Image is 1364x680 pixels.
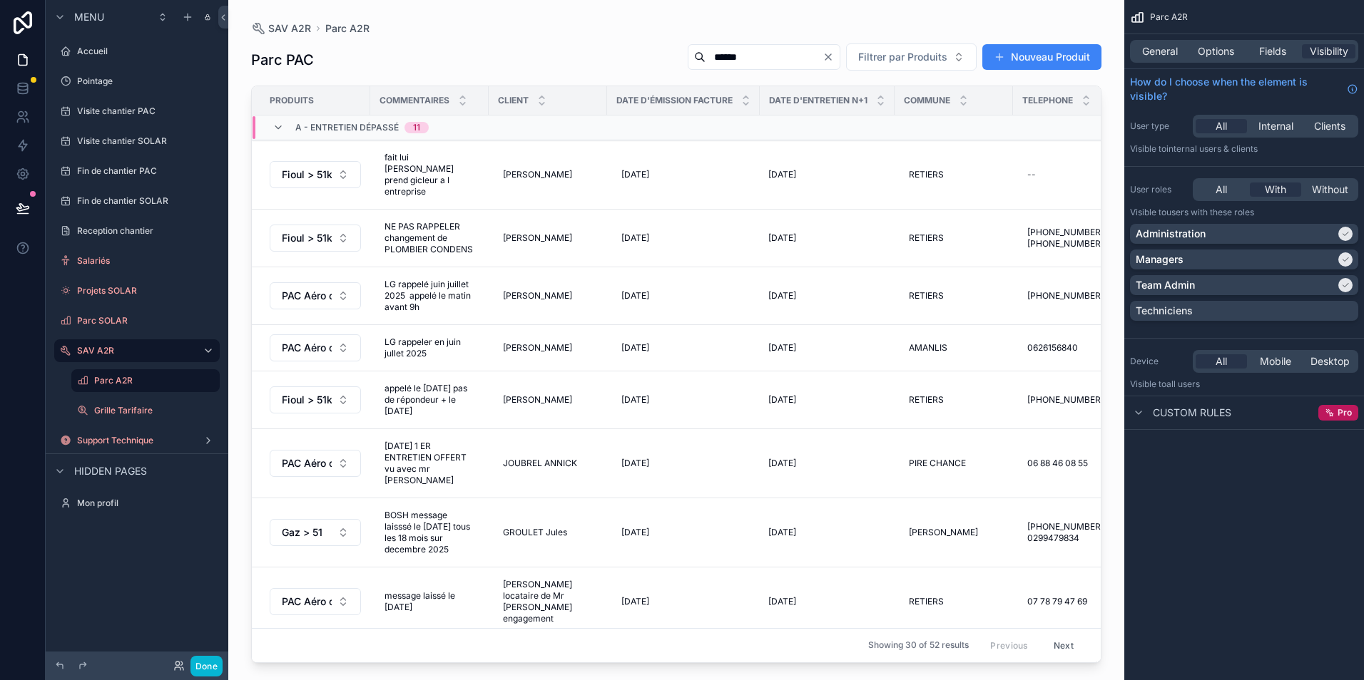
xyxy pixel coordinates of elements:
span: GROULET Jules [503,527,567,538]
label: Parc A2R [94,375,211,386]
span: Options [1198,44,1234,58]
a: SAV A2R [54,339,220,362]
span: General [1142,44,1178,58]
span: Filtrer par Produits [858,50,947,64]
a: Parc A2R [325,21,370,36]
a: Parc A2R [71,369,220,392]
span: [PERSON_NAME] [503,290,572,302]
span: Fioul > 51kw [282,168,332,182]
button: Done [190,656,223,676]
a: Visite chantier PAC [54,100,220,123]
a: Pointage [54,70,220,93]
span: 07 78 79 47 69 [1027,596,1087,607]
button: Select Button [270,161,361,188]
span: [DATE] [621,527,649,538]
p: Techniciens [1136,304,1193,318]
label: Grille Tarifaire [94,405,217,416]
span: Visibility [1310,44,1348,58]
label: Visite chantier SOLAR [77,135,217,147]
label: Support Technique [77,435,197,446]
a: Mon profil [54,492,220,515]
span: PAC Aéro ou Géo [282,456,332,470]
label: Pointage [77,76,217,87]
span: [DATE] [768,458,796,469]
span: [DATE] [768,342,796,354]
button: Select Button [270,334,361,361]
span: [DATE] [621,169,649,180]
span: [DATE] [621,290,649,302]
span: Client [498,95,529,106]
label: Accueil [77,46,217,57]
label: Parc SOLAR [77,315,217,326]
span: Users with these roles [1166,207,1254,217]
label: Fin de chantier PAC [77,165,217,177]
span: [DATE] [768,169,796,180]
span: [PHONE_NUMBER] [1027,290,1104,302]
span: [DATE] [621,394,649,406]
a: How do I choose when the element is visible? [1130,75,1358,103]
div: -- [1027,169,1036,180]
span: [DATE] [621,342,649,354]
span: Hidden pages [74,464,147,478]
span: NE PAS RAPPELER changement de PLOMBIER CONDENS [385,221,474,255]
span: [DATE] [768,290,796,302]
button: Select Button [270,450,361,477]
span: LG rappelé juin juillet 2025 appelé le matin avant 9h [385,279,474,313]
label: Visite chantier PAC [77,105,217,117]
span: [PERSON_NAME] [909,527,978,538]
span: Internal users & clients [1166,143,1258,154]
p: Visible to [1130,378,1358,390]
span: SAV A2R [268,21,311,36]
label: User roles [1130,184,1187,195]
span: JOUBREL ANNICK [503,458,577,469]
div: 11 [413,122,420,133]
span: All [1216,119,1227,133]
p: Visible to [1130,207,1358,218]
span: Date d'émission facture [616,95,733,106]
span: appelé le [DATE] pas de répondeur + le [DATE] [385,383,474,417]
label: User type [1130,120,1187,132]
span: [PERSON_NAME] [503,394,572,406]
span: [PERSON_NAME] [503,232,572,244]
span: Fioul > 51kw [282,231,332,245]
span: Parc A2R [1150,11,1188,23]
span: With [1265,182,1286,197]
label: Mon profil [77,498,217,509]
span: Showing 30 of 52 results [868,640,969,651]
p: Administration [1136,227,1206,241]
span: Without [1312,182,1348,197]
span: Fields [1259,44,1286,58]
span: Desktop [1310,354,1350,369]
span: RETIERS [909,596,944,607]
span: [DATE] [621,596,649,607]
a: Visite chantier SOLAR [54,130,220,153]
a: Fin de chantier PAC [54,160,220,182]
span: Mobile [1260,354,1291,369]
span: Custom rules [1153,406,1231,420]
a: Support Technique [54,429,220,452]
span: [DATE] [768,527,796,538]
span: [PHONE_NUMBER] [PHONE_NUMBER] [1027,227,1117,249]
button: Select Button [270,588,361,615]
span: AMANLIS [909,342,947,354]
span: [DATE] 1 ER ENTRETIEN OFFERT vu avec mr [PERSON_NAME] [385,441,474,486]
span: [PHONE_NUMBER] [1027,394,1104,406]
p: Team Admin [1136,278,1195,292]
p: Visible to [1130,143,1358,155]
span: [DATE] [768,394,796,406]
a: Reception chantier [54,220,220,242]
span: [PHONE_NUMBER] 0299479834 [1027,521,1117,544]
span: Commune [904,95,950,106]
h1: Parc PAC [251,50,314,70]
button: Select Button [270,519,361,546]
a: Parc SOLAR [54,309,220,332]
span: [DATE] [768,596,796,607]
button: Select Button [270,282,361,309]
p: Managers [1136,252,1184,267]
span: RETIERS [909,290,944,302]
button: Nouveau Produit [982,44,1101,70]
span: 06 88 46 08 55 [1027,458,1088,469]
span: Pro [1338,407,1352,418]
